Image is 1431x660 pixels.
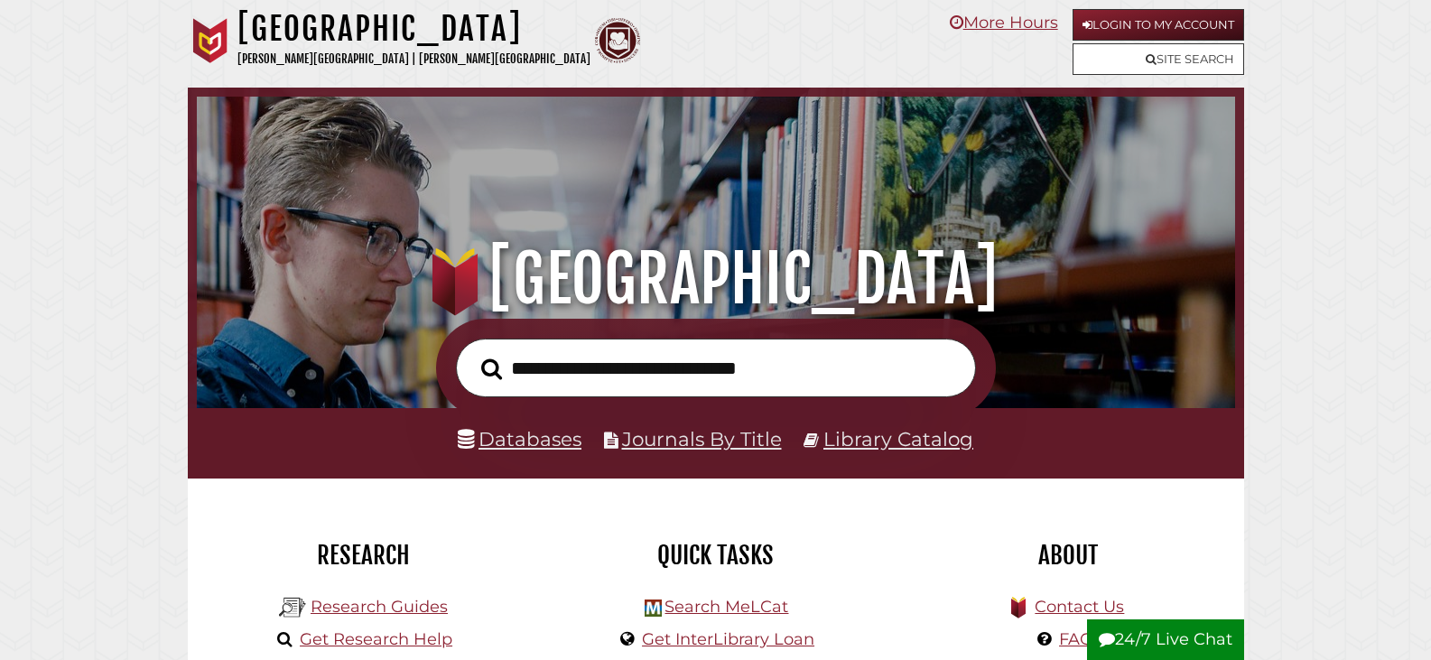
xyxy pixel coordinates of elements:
[1059,629,1101,649] a: FAQs
[472,353,511,386] button: Search
[642,629,814,649] a: Get InterLibrary Loan
[645,600,662,617] img: Hekman Library Logo
[553,540,878,571] h2: Quick Tasks
[595,18,640,63] img: Calvin Theological Seminary
[622,427,782,451] a: Journals By Title
[201,540,526,571] h2: Research
[906,540,1231,571] h2: About
[1073,9,1244,41] a: Login to My Account
[1035,597,1124,617] a: Contact Us
[237,9,590,49] h1: [GEOGRAPHIC_DATA]
[481,358,502,380] i: Search
[664,597,788,617] a: Search MeLCat
[279,594,306,621] img: Hekman Library Logo
[311,597,448,617] a: Research Guides
[300,629,452,649] a: Get Research Help
[237,49,590,70] p: [PERSON_NAME][GEOGRAPHIC_DATA] | [PERSON_NAME][GEOGRAPHIC_DATA]
[950,13,1058,33] a: More Hours
[823,427,973,451] a: Library Catalog
[1073,43,1244,75] a: Site Search
[218,239,1213,319] h1: [GEOGRAPHIC_DATA]
[458,427,581,451] a: Databases
[188,18,233,63] img: Calvin University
